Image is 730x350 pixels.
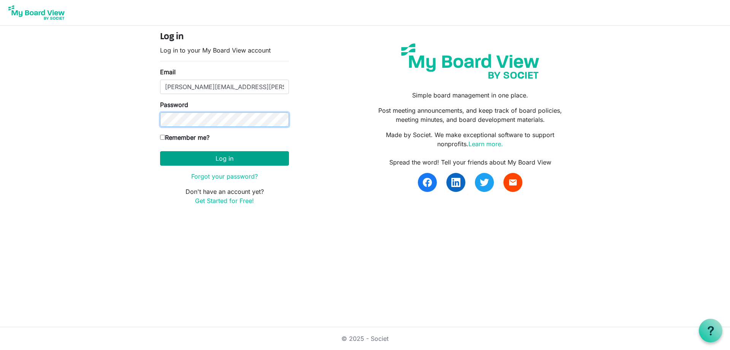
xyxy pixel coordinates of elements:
img: twitter.svg [480,178,489,187]
p: Don't have an account yet? [160,187,289,205]
a: email [503,173,522,192]
a: © 2025 - Societ [341,335,389,342]
label: Email [160,67,176,77]
label: Password [160,100,188,109]
h4: Log in [160,32,289,43]
button: Log in [160,151,289,166]
input: Remember me? [160,135,165,140]
img: my-board-view-societ.svg [395,38,545,85]
p: Made by Societ. We make exceptional software to support nonprofits. [371,130,570,149]
a: Get Started for Free! [195,197,254,205]
p: Post meeting announcements, and keep track of board policies, meeting minutes, and board developm... [371,106,570,124]
p: Log in to your My Board View account [160,46,289,55]
a: Learn more. [468,140,503,148]
div: Spread the word! Tell your friends about My Board View [371,158,570,167]
img: facebook.svg [423,178,432,187]
label: Remember me? [160,133,209,142]
a: Forgot your password? [191,173,258,180]
span: email [508,178,517,187]
img: My Board View Logo [6,3,67,22]
p: Simple board management in one place. [371,91,570,100]
img: linkedin.svg [451,178,460,187]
